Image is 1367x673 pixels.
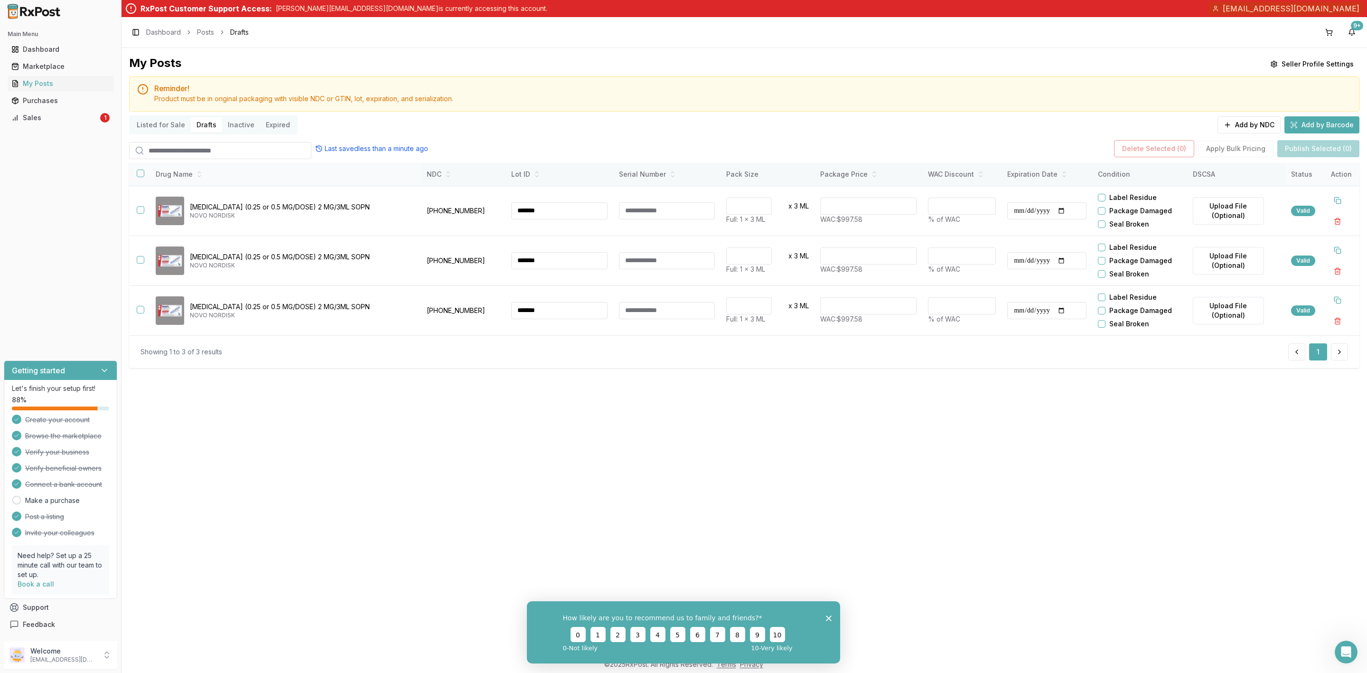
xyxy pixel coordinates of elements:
p: NOVO NORDISK [190,212,413,219]
div: Lot ID [511,170,607,179]
p: ML [800,201,809,211]
img: Ozempic (0.25 or 0.5 MG/DOSE) 2 MG/3ML SOPN [156,197,184,225]
p: 3 [794,301,798,311]
p: x [788,301,792,311]
label: Seal Broken [1109,319,1149,329]
a: My Posts [8,75,113,92]
th: Condition [1092,163,1187,186]
div: Valid [1291,305,1315,316]
button: 1 [1309,343,1327,360]
button: Listed for Sale [131,117,191,133]
p: ML [800,301,809,311]
button: Inactive [222,117,260,133]
a: Purchases [8,92,113,109]
span: WAC: $997.58 [820,265,862,273]
p: [EMAIL_ADDRESS][DOMAIN_NAME] [30,656,96,664]
a: Book a call [18,580,54,588]
a: Make a purchase [25,496,80,505]
span: [EMAIL_ADDRESS][DOMAIN_NAME] [1223,3,1359,14]
button: Duplicate [1329,292,1346,309]
div: WAC Discount [928,170,996,179]
button: Sales1 [4,110,117,125]
div: 9+ [1351,21,1363,30]
label: Upload File (Optional) [1193,197,1264,225]
div: Purchases [11,96,110,105]
span: % of WAC [928,315,960,323]
label: Seal Broken [1109,219,1149,229]
th: Status [1285,163,1323,186]
span: Verify beneficial owners [25,464,102,473]
label: Package Damaged [1109,206,1172,216]
div: Valid [1291,206,1315,216]
iframe: Intercom live chat [1335,641,1358,664]
img: Ozempic (0.25 or 0.5 MG/DOSE) 2 MG/3ML SOPN [156,246,184,275]
a: Marketplace [8,58,113,75]
button: Add by NDC [1217,116,1281,133]
iframe: Survey from RxPost [527,601,840,664]
button: Add by Barcode [1284,116,1359,133]
button: Upload File (Optional) [1193,297,1264,324]
p: [PHONE_NUMBER] [427,256,500,265]
button: 9+ [1344,25,1359,40]
span: WAC: $997.58 [820,315,862,323]
a: Privacy [740,660,763,668]
button: Delete [1329,263,1346,280]
p: NOVO NORDISK [190,262,413,269]
div: Marketplace [11,62,110,71]
button: Delete [1329,313,1346,330]
h3: Getting started [12,365,65,376]
button: Support [4,599,117,616]
h2: Main Menu [8,30,113,38]
p: [PHONE_NUMBER] [427,306,500,315]
div: My Posts [129,56,181,73]
button: Duplicate [1329,192,1346,209]
span: Feedback [23,620,55,629]
span: % of WAC [928,265,960,273]
a: Terms [717,660,736,668]
label: Package Damaged [1109,306,1172,315]
span: Full: 1 x 3 ML [726,265,765,273]
span: Full: 1 x 3 ML [726,315,765,323]
a: Posts [197,28,214,37]
p: 3 [794,201,798,211]
div: Expiration Date [1007,170,1086,179]
label: Label Residue [1109,243,1157,252]
div: Showing 1 to 3 of 3 results [140,347,222,357]
span: % of WAC [928,215,960,223]
p: Welcome [30,646,96,656]
button: Seller Profile Settings [1264,56,1359,73]
th: DSCSA [1187,163,1285,186]
span: Drafts [230,28,249,37]
div: My Posts [11,79,110,88]
nav: breadcrumb [146,28,249,37]
p: [MEDICAL_DATA] (0.25 or 0.5 MG/DOSE) 2 MG/3ML SOPN [190,252,413,262]
label: Upload File (Optional) [1193,247,1264,275]
img: Ozempic (0.25 or 0.5 MG/DOSE) 2 MG/3ML SOPN [156,296,184,325]
div: Package Price [820,170,916,179]
button: Delete [1329,213,1346,230]
button: Marketplace [4,59,117,74]
p: NOVO NORDISK [190,312,413,319]
label: Package Damaged [1109,256,1172,265]
span: WAC: $997.58 [820,215,862,223]
img: RxPost Logo [4,4,65,19]
div: Product must be in original packaging with visible NDC or GTIN, lot, expiration, and serialization. [154,94,1351,104]
p: Need help? Set up a 25 minute call with our team to set up. [18,551,103,579]
th: Pack Size [721,163,815,186]
div: RxPost Customer Support Access: [140,3,272,14]
div: Dashboard [11,45,110,54]
a: Dashboard [8,41,113,58]
p: [PERSON_NAME][EMAIL_ADDRESS][DOMAIN_NAME] is currently accessing this account. [276,4,547,13]
button: Drafts [191,117,222,133]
